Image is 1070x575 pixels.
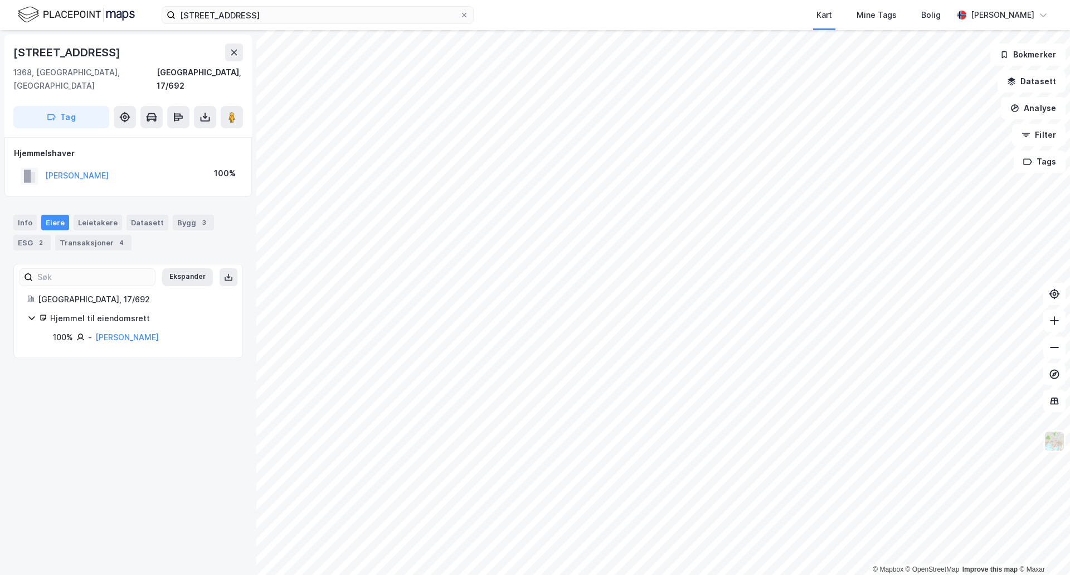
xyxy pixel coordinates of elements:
div: [GEOGRAPHIC_DATA], 17/692 [157,66,243,93]
div: Bolig [921,8,941,22]
div: Info [13,215,37,230]
div: - [88,331,92,344]
div: 4 [116,237,127,248]
div: 3 [198,217,210,228]
a: Improve this map [962,566,1018,573]
div: [PERSON_NAME] [971,8,1034,22]
button: Tags [1014,151,1066,173]
input: Søk på adresse, matrikkel, gårdeiere, leietakere eller personer [176,7,460,23]
div: 2 [35,237,46,248]
div: Transaksjoner [55,235,132,250]
div: [STREET_ADDRESS] [13,44,123,61]
img: Z [1044,431,1065,452]
div: 100% [214,167,236,180]
div: Eiere [41,215,69,230]
div: [GEOGRAPHIC_DATA], 17/692 [38,293,229,306]
a: OpenStreetMap [906,566,960,573]
button: Datasett [998,70,1066,93]
a: [PERSON_NAME] [95,332,159,342]
img: logo.f888ab2527a4732fd821a326f86c7f29.svg [18,5,135,25]
button: Ekspander [162,268,213,286]
button: Bokmerker [990,44,1066,66]
div: 1368, [GEOGRAPHIC_DATA], [GEOGRAPHIC_DATA] [13,66,157,93]
div: Bygg [173,215,214,230]
iframe: Chat Widget [1014,521,1070,575]
div: Leietakere [74,215,122,230]
a: Mapbox [873,566,903,573]
button: Filter [1012,124,1066,146]
div: 100% [53,331,73,344]
div: Mine Tags [857,8,897,22]
div: Kart [816,8,832,22]
div: Hjemmelshaver [14,147,242,160]
div: Datasett [127,215,168,230]
button: Analyse [1001,97,1066,119]
div: Hjemmel til eiendomsrett [50,312,229,325]
input: Søk [33,269,155,286]
button: Tag [13,106,109,128]
div: ESG [13,235,51,250]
